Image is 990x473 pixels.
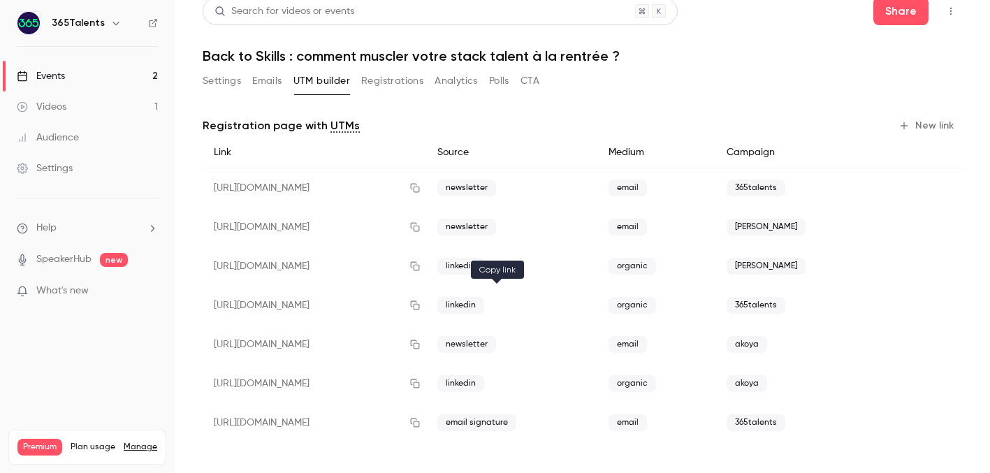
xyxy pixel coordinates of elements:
h1: Back to Skills : comment muscler votre stack talent à la rentrée ? [203,48,962,64]
a: UTMs [330,117,360,134]
button: Emails [252,70,282,92]
span: 365talents [727,180,785,196]
span: organic [609,258,656,275]
div: [URL][DOMAIN_NAME] [203,208,426,247]
div: [URL][DOMAIN_NAME] [203,247,426,286]
div: [URL][DOMAIN_NAME] [203,403,426,442]
span: newsletter [437,219,496,235]
span: linkedin [437,258,484,275]
span: 365talents [727,297,785,314]
span: email [609,336,647,353]
span: akoya [727,336,767,353]
span: [PERSON_NAME] [727,258,806,275]
span: organic [609,375,656,392]
span: email [609,414,647,431]
div: [URL][DOMAIN_NAME] [203,325,426,364]
span: email [609,219,647,235]
span: 365talents [727,414,785,431]
div: Settings [17,161,73,175]
div: Search for videos or events [214,4,354,19]
span: email signature [437,414,516,431]
button: Registrations [361,70,423,92]
div: Audience [17,131,79,145]
button: UTM builder [293,70,350,92]
span: newsletter [437,336,496,353]
div: Videos [17,100,66,114]
span: linkedin [437,375,484,392]
span: Premium [17,439,62,456]
div: Medium [597,137,715,168]
span: new [100,253,128,267]
button: New link [893,115,962,137]
a: SpeakerHub [36,252,92,267]
h6: 365Talents [52,16,105,30]
div: [URL][DOMAIN_NAME] [203,168,426,208]
div: [URL][DOMAIN_NAME] [203,364,426,403]
span: [PERSON_NAME] [727,219,806,235]
div: [URL][DOMAIN_NAME] [203,286,426,325]
div: Events [17,69,65,83]
a: Manage [124,442,157,453]
button: Polls [489,70,509,92]
span: organic [609,297,656,314]
span: newsletter [437,180,496,196]
span: linkedin [437,297,484,314]
p: Registration page with [203,117,360,134]
span: Plan usage [71,442,115,453]
span: email [609,180,647,196]
div: Link [203,137,426,168]
span: akoya [727,375,767,392]
span: What's new [36,284,89,298]
button: CTA [521,70,539,92]
button: Settings [203,70,241,92]
img: 365Talents [17,12,40,34]
button: Analytics [435,70,478,92]
li: help-dropdown-opener [17,221,158,235]
span: Help [36,221,57,235]
div: Source [426,137,597,168]
div: Campaign [715,137,887,168]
